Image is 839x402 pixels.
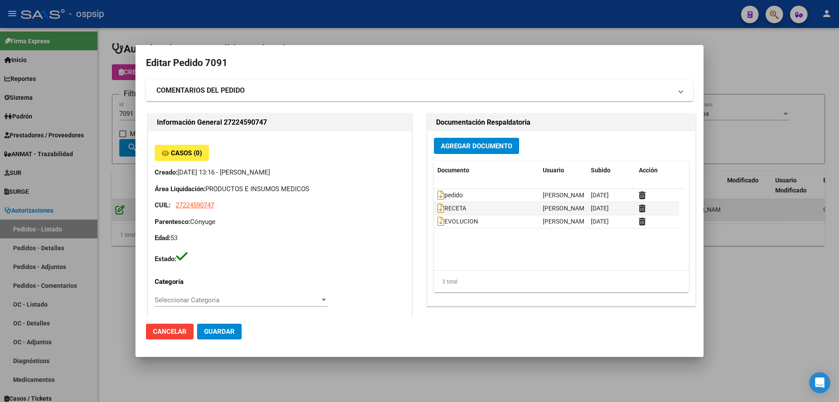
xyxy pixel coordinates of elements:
[434,138,519,154] button: Agregar Documento
[155,185,205,193] strong: Área Liquidación:
[437,192,463,199] span: pedido
[146,324,194,339] button: Cancelar
[635,161,679,180] datatable-header-cell: Acción
[155,168,405,178] p: [DATE] 13:16 - [PERSON_NAME]
[156,85,245,96] strong: COMENTARIOS DEL PEDIDO
[155,145,209,161] button: Casos (0)
[155,277,230,287] p: Categoría
[155,184,405,194] p: PRODUCTOS E INSUMOS MEDICOS
[155,296,320,304] span: Seleccionar Categoría
[157,117,403,128] h2: Información General 27224590747
[437,205,466,212] span: RECETA
[146,80,693,101] mat-expansion-panel-header: COMENTARIOS DEL PEDIDO
[591,192,609,199] span: [DATE]
[434,161,539,180] datatable-header-cell: Documento
[155,168,177,176] strong: Creado:
[155,218,190,226] strong: Parentesco:
[591,167,610,174] span: Subido
[543,205,589,212] span: [PERSON_NAME]
[639,167,658,174] span: Acción
[591,218,609,225] span: [DATE]
[543,167,564,174] span: Usuario
[171,149,202,157] span: Casos (0)
[153,328,187,336] span: Cancelar
[543,192,589,199] span: [PERSON_NAME]
[543,218,589,225] span: [PERSON_NAME]
[434,271,689,293] div: 3 total
[155,217,405,227] p: Cónyuge
[146,55,693,71] h2: Editar Pedido 7091
[809,372,830,393] div: Open Intercom Messenger
[155,201,170,209] strong: CUIL:
[437,167,469,174] span: Documento
[155,234,170,242] strong: Edad:
[587,161,635,180] datatable-header-cell: Subido
[591,205,609,212] span: [DATE]
[204,328,235,336] span: Guardar
[155,255,176,263] strong: Estado:
[155,233,405,243] p: 53
[437,218,478,225] span: EVOLUCION
[441,142,512,150] span: Agregar Documento
[436,117,686,128] h2: Documentación Respaldatoria
[197,324,242,339] button: Guardar
[539,161,587,180] datatable-header-cell: Usuario
[176,201,214,209] span: 27224590747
